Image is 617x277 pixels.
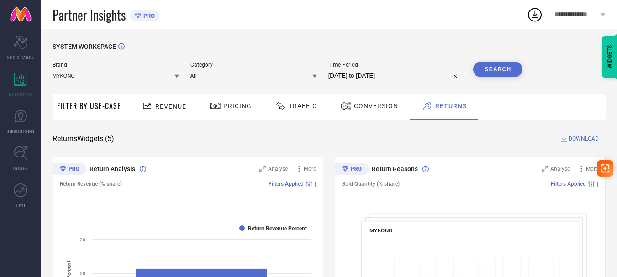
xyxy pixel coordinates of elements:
span: | [315,181,316,187]
span: Traffic [289,102,317,110]
span: Filter By Use-Case [57,100,121,111]
span: MYKONO [369,227,393,234]
span: Partner Insights [53,5,126,24]
span: Analyse [268,166,288,172]
span: SUGGESTIONS [7,128,35,135]
span: Returns Widgets ( 5 ) [53,134,114,143]
span: WORKSPACE [8,91,33,98]
button: Search [473,62,522,77]
span: Revenue [155,103,186,110]
span: Returns [435,102,467,110]
span: Return Reasons [372,165,418,172]
svg: Zoom [259,166,266,172]
span: DOWNLOAD [569,134,599,143]
span: Return Revenue (% share) [60,181,122,187]
span: Filters Applied [269,181,304,187]
div: Premium [335,163,369,177]
span: More [304,166,316,172]
span: Category [190,62,317,68]
div: Premium [53,163,86,177]
span: FWD [16,202,25,209]
span: Sold Quantity (% share) [342,181,400,187]
span: Time Period [328,62,462,68]
span: | [597,181,598,187]
div: Open download list [527,6,543,23]
text: 20 [80,271,85,276]
span: TRENDS [13,165,28,172]
span: More [586,166,598,172]
span: Conversion [354,102,398,110]
span: Brand [53,62,179,68]
input: Select time period [328,70,462,81]
svg: Zoom [542,166,548,172]
span: SCORECARDS [7,54,34,61]
text: 30 [80,237,85,242]
span: Analyse [550,166,570,172]
span: Pricing [223,102,252,110]
span: Filters Applied [551,181,586,187]
span: SYSTEM WORKSPACE [53,43,116,50]
span: PRO [141,12,155,19]
span: Return Analysis [90,165,135,172]
text: Return Revenue Percent [248,225,307,232]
